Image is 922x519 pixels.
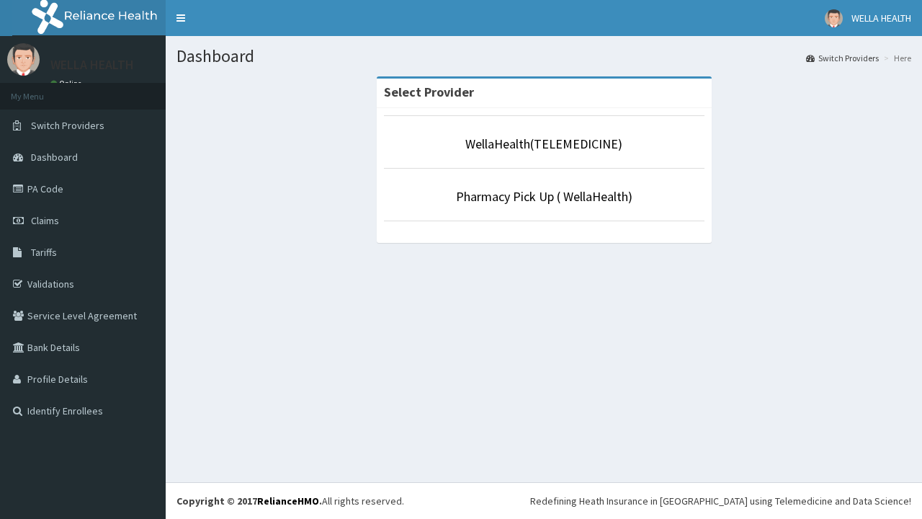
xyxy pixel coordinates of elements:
span: Dashboard [31,151,78,164]
footer: All rights reserved. [166,482,922,519]
li: Here [880,52,911,64]
strong: Copyright © 2017 . [176,494,322,507]
img: User Image [7,43,40,76]
img: User Image [825,9,843,27]
span: WELLA HEALTH [851,12,911,25]
span: Switch Providers [31,119,104,132]
div: Redefining Heath Insurance in [GEOGRAPHIC_DATA] using Telemedicine and Data Science! [530,494,911,508]
a: RelianceHMO [257,494,319,507]
a: WellaHealth(TELEMEDICINE) [465,136,622,152]
h1: Dashboard [176,47,911,66]
a: Pharmacy Pick Up ( WellaHealth) [456,188,632,205]
span: Tariffs [31,246,57,259]
p: WELLA HEALTH [50,58,134,71]
a: Switch Providers [806,52,879,64]
strong: Select Provider [384,84,474,100]
span: Claims [31,214,59,227]
a: Online [50,79,85,89]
